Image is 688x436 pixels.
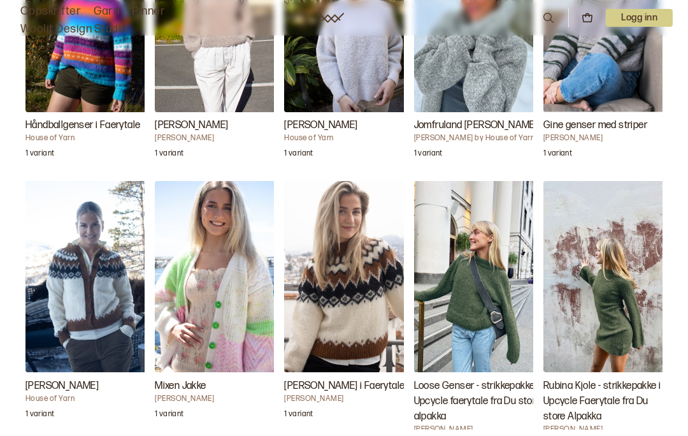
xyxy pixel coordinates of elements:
img: Ane Kydland ThomassenRubina Kjole - strikkepakke i Upcycle Faerytale fra Du store Alpakka [543,181,671,372]
a: Pinner [132,3,165,20]
h4: [PERSON_NAME] [284,394,412,404]
a: Garn [94,3,119,20]
h4: [PERSON_NAME] by House of Yarn [414,133,541,143]
h3: Rubina Kjole - strikkepakke i Upcycle Faerytale fra Du store Alpakka [543,379,671,425]
p: 1 variant [284,409,313,422]
h4: [PERSON_NAME] [414,425,541,435]
p: 1 variant [155,409,183,422]
p: 1 variant [284,149,313,161]
h3: [PERSON_NAME] i Faerytale [284,379,412,394]
img: House of YarnCilian Jakke [25,181,153,372]
h3: Håndballgenser i Faerytale [25,118,153,133]
h4: [PERSON_NAME] [543,133,671,143]
a: Cilian Genser i Faerytale [284,181,403,430]
h4: [PERSON_NAME] [155,394,282,404]
h4: House of Yarn [25,133,153,143]
h3: Mixen Jakke [155,379,282,394]
h3: [PERSON_NAME] [25,379,153,394]
p: 1 variant [543,149,572,161]
img: Ane Kydland ThomassenLoose Genser - strikkepakke i Upcycle faerytale fra Du store alpakka [414,181,541,372]
p: Logg inn [606,9,673,27]
a: Rubina Kjole - strikkepakke i Upcycle Faerytale fra Du store Alpakka [543,181,663,430]
h3: Gine genser med striper [543,118,671,133]
h4: House of Yarn [25,394,153,404]
p: 1 variant [25,409,54,422]
p: 1 variant [414,149,443,161]
p: 1 variant [155,149,183,161]
h3: Jomfruland [PERSON_NAME] [414,118,541,133]
a: Oppskrifter [20,3,81,20]
a: Woolit [319,13,344,23]
a: Mixen Jakke [155,181,274,430]
a: Loose Genser - strikkepakke i Upcycle faerytale fra Du store alpakka [414,181,533,430]
h4: [PERSON_NAME] [543,425,671,435]
a: Cilian Jakke [25,181,145,430]
button: User dropdown [606,9,673,27]
img: Ane Kydland ThomassenCilian Genser i Faerytale [284,181,412,372]
a: Woolit Design Studio [20,20,128,38]
h3: Loose Genser - strikkepakke i Upcycle faerytale fra Du store alpakka [414,379,541,425]
p: 1 variant [25,149,54,161]
h3: [PERSON_NAME] [284,118,412,133]
img: Ane Kydland ThomassenMixen Jakke [155,181,282,372]
h3: [PERSON_NAME] [155,118,282,133]
h4: [PERSON_NAME] [155,133,282,143]
h4: House of Yarn [284,133,412,143]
